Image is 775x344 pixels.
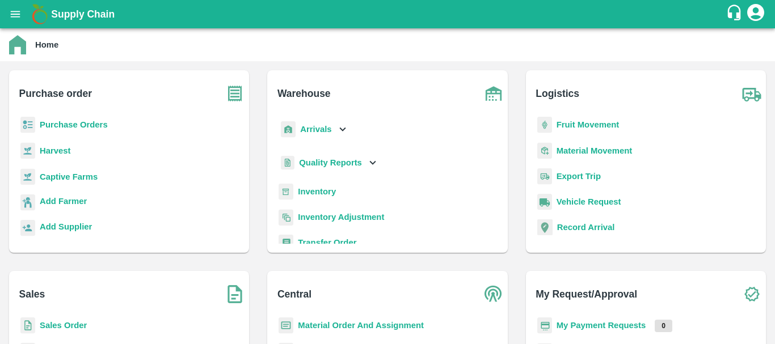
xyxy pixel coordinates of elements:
[557,197,621,206] a: Vehicle Request
[536,286,637,302] b: My Request/Approval
[35,40,58,49] b: Home
[738,280,766,308] img: check
[20,317,35,334] img: sales
[298,187,336,196] a: Inventory
[279,151,379,175] div: Quality Reports
[20,168,35,185] img: harvest
[557,146,633,155] a: Material Movement
[298,321,424,330] a: Material Order And Assignment
[20,117,35,133] img: reciept
[277,86,331,101] b: Warehouse
[281,121,296,138] img: whArrival
[299,158,362,167] b: Quality Reports
[557,321,646,330] a: My Payment Requests
[40,146,70,155] a: Harvest
[40,197,87,206] b: Add Farmer
[557,223,615,232] a: Record Arrival
[40,222,92,231] b: Add Supplier
[537,219,553,235] img: recordArrival
[28,3,51,26] img: logo
[9,35,26,54] img: home
[726,4,745,24] div: customer-support
[40,195,87,210] a: Add Farmer
[537,194,552,210] img: vehicle
[40,220,92,236] a: Add Supplier
[51,9,115,20] b: Supply Chain
[298,213,384,222] a: Inventory Adjustment
[537,142,552,159] img: material
[655,320,672,332] p: 0
[537,117,552,133] img: fruit
[279,235,293,251] img: whTransfer
[40,120,108,129] a: Purchase Orders
[298,238,356,247] a: Transfer Order
[745,2,766,26] div: account of current user
[277,286,311,302] b: Central
[40,321,87,330] a: Sales Order
[279,184,293,200] img: whInventory
[537,168,552,185] img: delivery
[479,79,508,108] img: warehouse
[557,120,620,129] a: Fruit Movement
[279,317,293,334] img: centralMaterial
[300,125,331,134] b: Arrivals
[281,156,294,170] img: qualityReport
[557,172,601,181] a: Export Trip
[479,280,508,308] img: central
[20,194,35,211] img: farmer
[20,220,35,236] img: supplier
[279,209,293,226] img: inventory
[221,280,249,308] img: soSales
[2,1,28,27] button: open drawer
[20,142,35,159] img: harvest
[537,317,552,334] img: payment
[221,79,249,108] img: purchase
[738,79,766,108] img: truck
[536,86,579,101] b: Logistics
[51,6,726,22] a: Supply Chain
[279,117,349,142] div: Arrivals
[19,86,92,101] b: Purchase order
[40,172,98,181] a: Captive Farms
[19,286,45,302] b: Sales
